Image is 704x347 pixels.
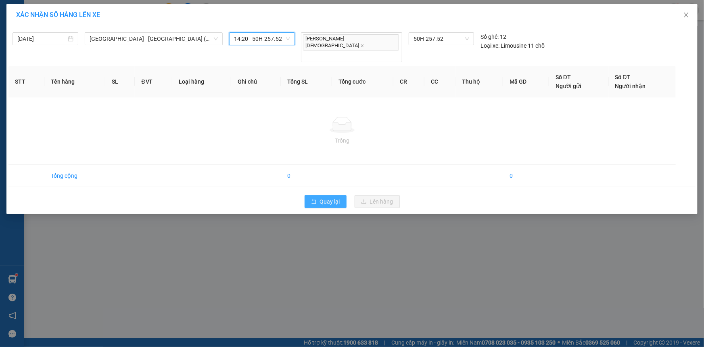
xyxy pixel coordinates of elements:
[90,33,218,45] span: Sài Gòn - Tây Ninh (DMC)
[424,66,455,97] th: CC
[480,41,545,50] div: Limousine 11 chỗ
[556,74,571,80] span: Số ĐT
[135,66,172,97] th: ĐVT
[455,66,503,97] th: Thu hộ
[234,33,290,45] span: 14:20 - 50H-257.52
[8,66,44,97] th: STT
[355,195,400,208] button: uploadLên hàng
[480,32,499,41] span: Số ghế:
[683,12,689,18] span: close
[213,36,218,41] span: down
[172,66,231,97] th: Loại hàng
[480,32,506,41] div: 12
[44,66,105,97] th: Tên hàng
[615,83,646,89] span: Người nhận
[675,4,698,27] button: Close
[332,66,393,97] th: Tổng cước
[281,165,332,187] td: 0
[556,83,581,89] span: Người gửi
[305,195,347,208] button: rollbackQuay lại
[105,66,135,97] th: SL
[311,199,317,205] span: rollback
[15,136,669,145] div: Trống
[303,34,399,50] span: [PERSON_NAME][DEMOGRAPHIC_DATA]
[360,44,364,48] span: close
[17,34,66,43] input: 13/09/2025
[480,41,499,50] span: Loại xe:
[503,165,549,187] td: 0
[393,66,424,97] th: CR
[16,11,100,19] span: XÁC NHẬN SỐ HÀNG LÊN XE
[615,74,631,80] span: Số ĐT
[414,33,469,45] span: 50H-257.52
[231,66,281,97] th: Ghi chú
[503,66,549,97] th: Mã GD
[44,165,105,187] td: Tổng cộng
[320,197,340,206] span: Quay lại
[281,66,332,97] th: Tổng SL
